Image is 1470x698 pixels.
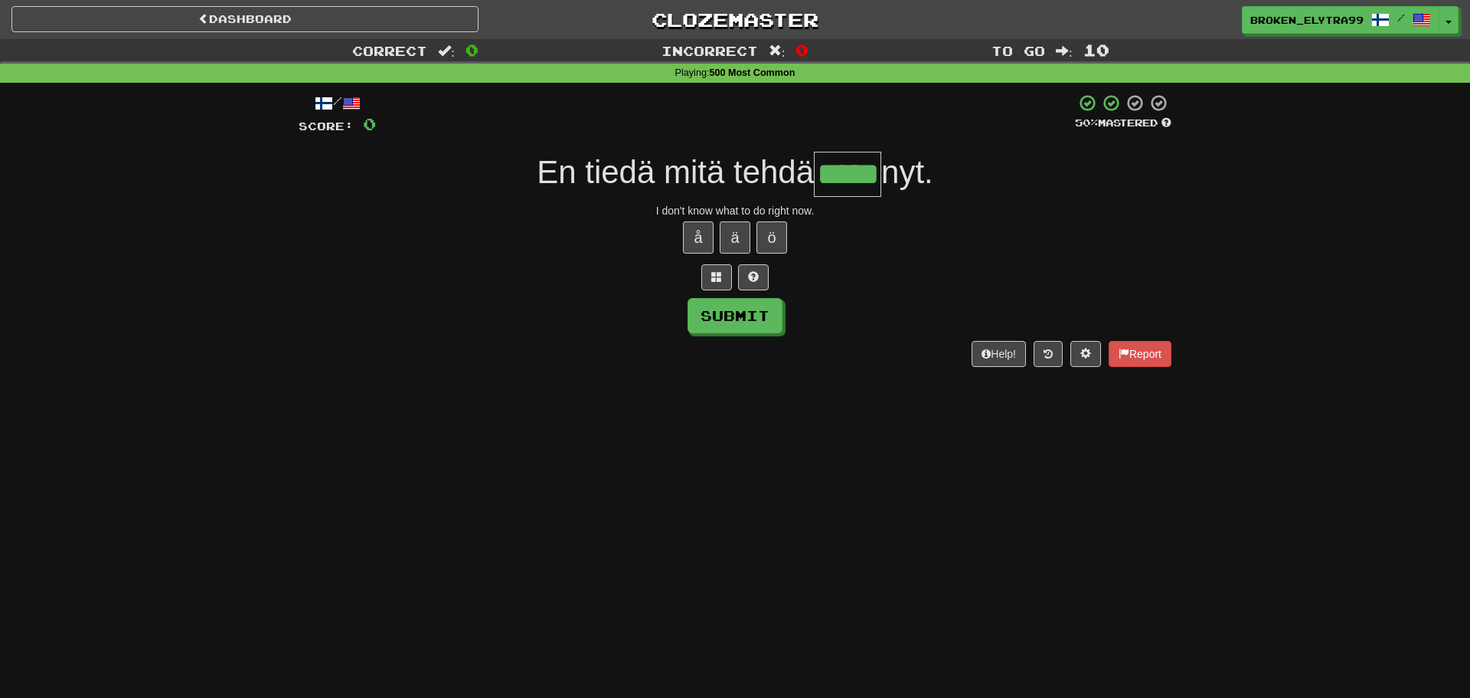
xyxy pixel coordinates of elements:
span: To go [991,43,1045,58]
span: 50 % [1075,116,1098,129]
span: Correct [352,43,427,58]
span: : [1056,44,1073,57]
span: : [438,44,455,57]
button: Submit [688,298,782,333]
span: / [1397,12,1405,23]
span: En tiedä mitä tehdä [537,154,814,190]
span: 0 [465,41,479,59]
button: Report [1109,341,1171,367]
button: Switch sentence to multiple choice alt+p [701,264,732,290]
button: ö [756,221,787,254]
a: Broken_Elytra993 / [1242,6,1439,34]
a: Dashboard [11,6,479,32]
button: ä [720,221,750,254]
button: Single letter hint - you only get 1 per sentence and score half the points! alt+h [738,264,769,290]
button: Round history (alt+y) [1034,341,1063,367]
a: Clozemaster [501,6,969,33]
span: 0 [795,41,808,59]
strong: 500 Most Common [709,67,795,78]
span: 10 [1083,41,1109,59]
button: å [683,221,714,254]
span: Broken_Elytra993 [1250,13,1364,27]
button: Help! [972,341,1026,367]
span: Score: [299,120,354,133]
div: Mastered [1075,116,1171,130]
span: Incorrect [661,43,758,58]
span: nyt. [881,154,933,190]
span: 0 [363,114,376,133]
div: I don't know what to do right now. [299,203,1171,218]
span: : [769,44,786,57]
div: / [299,93,376,113]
